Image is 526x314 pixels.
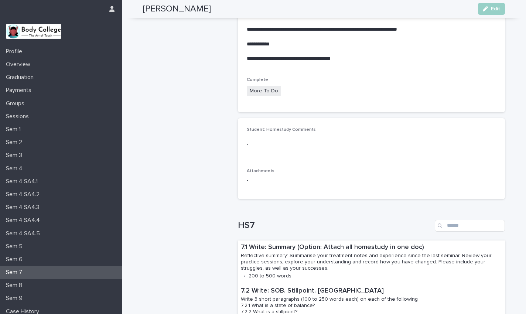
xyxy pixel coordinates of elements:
[238,240,505,284] a: 7.1 Write: Summary (Option: Attach all homestudy in one doc)Reflective summary: Summarise your tr...
[3,87,37,94] p: Payments
[3,113,35,120] p: Sessions
[3,256,28,263] p: Sem 6
[247,127,316,132] span: Student: Homestudy Comments
[6,24,61,39] img: xvtzy2PTuGgGH0xbwGb2
[3,139,28,146] p: Sem 2
[3,48,28,55] p: Profile
[247,169,274,173] span: Attachments
[241,243,502,252] p: 7.1 Write: Summary (Option: Attach all homestudy in one doc)
[238,220,432,231] h1: HS7
[3,74,40,81] p: Graduation
[249,273,291,279] p: 200 to 500 words
[247,177,496,184] p: -
[3,191,45,198] p: Sem 4 SA4.2
[3,204,45,211] p: Sem 4 SA4.3
[3,269,28,276] p: Sem 7
[3,282,28,289] p: Sem 8
[3,295,28,302] p: Sem 9
[3,165,28,172] p: Sem 4
[247,86,281,96] span: More To Do
[478,3,505,15] button: Edit
[3,230,46,237] p: Sem 4 SA4.5
[143,4,211,14] h2: [PERSON_NAME]
[3,178,44,185] p: Sem 4 SA4.1
[247,141,496,149] p: -
[3,243,28,250] p: Sem 5
[241,287,502,295] p: 7.2 Write: SOB. Stillpoint. [GEOGRAPHIC_DATA]
[3,61,36,68] p: Overview
[3,126,27,133] p: Sem 1
[241,253,502,271] p: Reflective summary: Summarise your treatment notes and experience since the last seminar. Review ...
[247,78,268,82] span: Complete
[3,152,28,159] p: Sem 3
[3,217,46,224] p: Sem 4 SA4.4
[435,220,505,232] input: Search
[3,100,30,107] p: Groups
[244,273,246,279] p: •
[491,6,500,11] span: Edit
